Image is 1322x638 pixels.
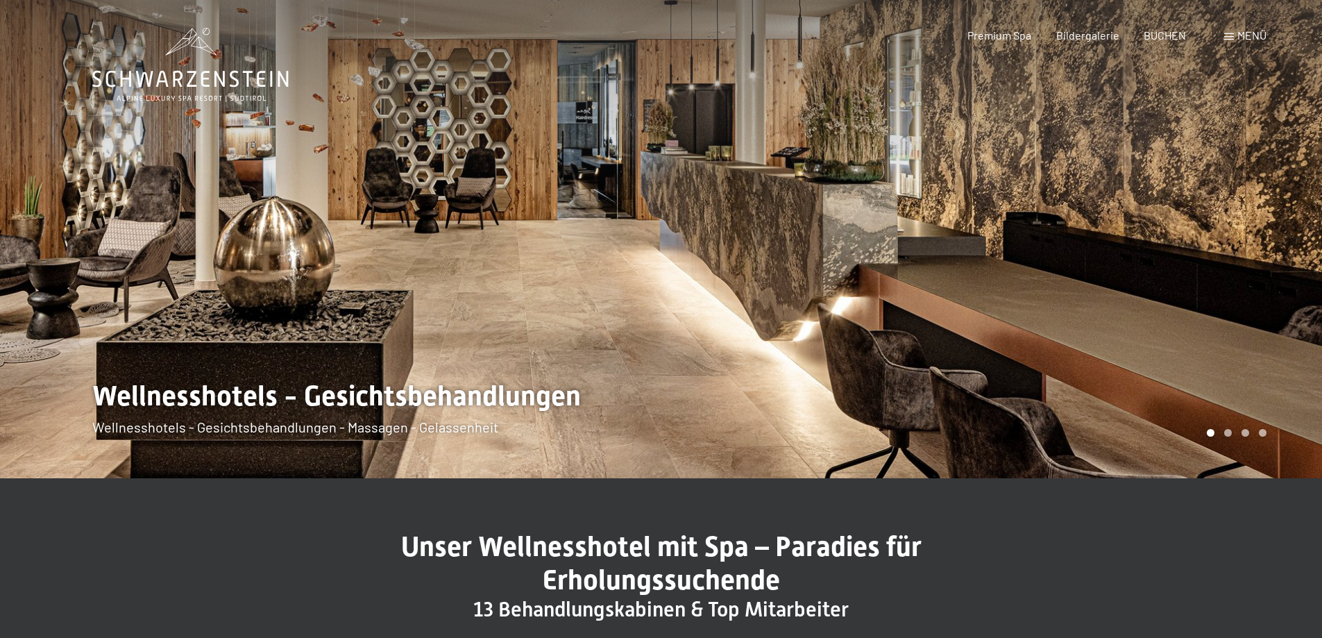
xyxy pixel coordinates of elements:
[1237,28,1266,42] span: Menü
[1056,28,1119,42] a: Bildergalerie
[1259,429,1266,437] div: Carousel Page 4
[473,597,849,621] span: 13 Behandlungskabinen & Top Mitarbeiter
[1242,429,1249,437] div: Carousel Page 3
[401,530,922,596] span: Unser Wellnesshotel mit Spa – Paradies für Erholungssuchende
[1144,28,1186,42] a: BUCHEN
[1207,429,1214,437] div: Carousel Page 1 (Current Slide)
[1224,429,1232,437] div: Carousel Page 2
[1202,429,1266,437] div: Carousel Pagination
[967,28,1031,42] a: Premium Spa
